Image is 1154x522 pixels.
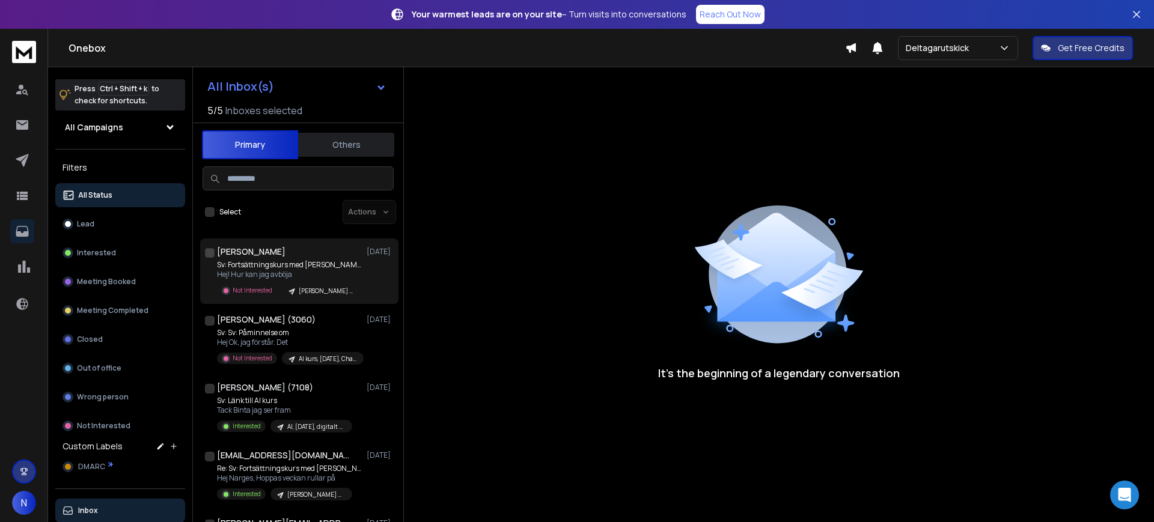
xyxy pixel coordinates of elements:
p: Interested [233,490,261,499]
p: Get Free Credits [1058,42,1125,54]
button: Meeting Booked [55,270,185,294]
h1: All Inbox(s) [207,80,274,93]
p: [DATE] [367,315,394,324]
button: Meeting Completed [55,299,185,323]
button: Interested [55,241,185,265]
p: Closed [77,335,103,344]
div: Open Intercom Messenger [1110,481,1139,509]
p: Wrong person [77,392,129,402]
p: Meeting Booked [77,277,136,287]
label: Select [219,207,241,217]
h1: All Campaigns [65,121,123,133]
button: Lead [55,212,185,236]
p: Tack Binta jag ser fram [217,405,352,415]
h1: [PERSON_NAME] (3060) [217,314,316,326]
p: Not Interested [233,286,272,295]
p: [PERSON_NAME] masterclass [DATE], till gamla [PERSON_NAME], [DATE], 250901 [299,287,356,296]
p: Lead [77,219,94,229]
p: AI kurs, [DATE], Chatgpt påminnelse [299,354,356,363]
p: Re: Sv: Fortsättningskurs med [PERSON_NAME] [217,464,361,473]
button: Wrong person [55,385,185,409]
span: 5 / 5 [207,103,223,118]
button: All Inbox(s) [198,74,396,99]
p: [DATE] [367,247,394,256]
h1: [PERSON_NAME] (7108) [217,381,313,393]
p: – Turn visits into conversations [412,8,686,20]
button: All Campaigns [55,115,185,139]
span: DMARC [78,462,105,472]
span: Ctrl + Shift + k [98,82,149,96]
p: Hej! Hur kan jag avböja [217,270,361,279]
p: Sv: Fortsättningskurs med [PERSON_NAME] [217,260,361,270]
button: N [12,491,36,515]
h1: [PERSON_NAME] [217,246,285,258]
button: Not Interested [55,414,185,438]
a: Reach Out Now [696,5,765,24]
p: It’s the beginning of a legendary conversation [658,365,900,381]
p: [DATE] [367,383,394,392]
p: Not Interested [233,354,272,363]
button: Out of office [55,356,185,380]
p: [PERSON_NAME] masterclass [DATE], till gamla [PERSON_NAME], [DATE], 250819 [287,490,345,499]
p: Reach Out Now [700,8,761,20]
h1: Onebox [69,41,845,55]
p: Hej Ok, jag förstår. Det [217,338,361,347]
p: Meeting Completed [77,306,148,315]
h3: Filters [55,159,185,176]
p: Not Interested [77,421,130,431]
button: Closed [55,327,185,351]
p: All Status [78,190,112,200]
p: Sv: Länk till AI kurs [217,396,352,405]
p: Out of office [77,363,121,373]
button: Others [298,132,394,158]
img: logo [12,41,36,63]
p: [DATE] [367,451,394,460]
p: Sv: Sv: Påminnelse om [217,328,361,338]
p: Interested [233,422,261,431]
strong: Your warmest leads are on your site [412,8,562,20]
p: AI, [DATE], digitalt med länk [287,422,345,431]
button: DMARC [55,455,185,479]
p: Hej Narges, Hoppas veckan rullar på [217,473,361,483]
p: Inbox [78,506,98,515]
p: Press to check for shortcuts. [75,83,159,107]
button: Get Free Credits [1033,36,1133,60]
h1: [EMAIL_ADDRESS][DOMAIN_NAME] [217,449,349,461]
h3: Inboxes selected [225,103,302,118]
button: All Status [55,183,185,207]
button: Primary [202,130,298,159]
p: Interested [77,248,116,258]
h3: Custom Labels [63,440,123,452]
p: Deltagarutskick [906,42,974,54]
